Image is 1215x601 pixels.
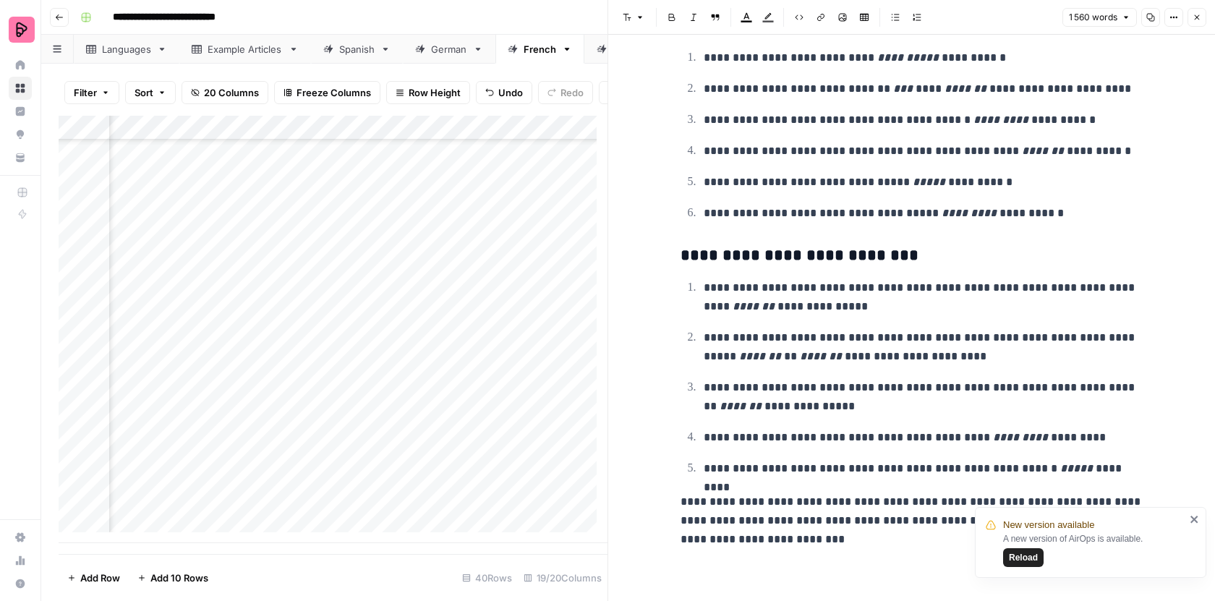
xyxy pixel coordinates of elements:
button: Undo [476,81,532,104]
a: Opportunities [9,123,32,146]
a: Languages [74,35,179,64]
button: Freeze Columns [274,81,380,104]
img: Preply Logo [9,17,35,43]
span: Redo [560,85,584,100]
button: Help + Support [9,572,32,595]
span: Add 10 Rows [150,571,208,585]
span: Sort [135,85,153,100]
a: Arabic [584,35,670,64]
a: Your Data [9,146,32,169]
button: Redo [538,81,593,104]
div: 19/20 Columns [518,566,607,589]
span: Add Row [80,571,120,585]
div: German [431,42,467,56]
button: Filter [64,81,119,104]
div: 40 Rows [456,566,518,589]
span: New version available [1003,518,1094,532]
span: 1 560 words [1069,11,1117,24]
div: A new version of AirOps is available. [1003,532,1185,567]
a: German [403,35,495,64]
span: 20 Columns [204,85,259,100]
a: Usage [9,549,32,572]
button: close [1190,513,1200,525]
button: Row Height [386,81,470,104]
span: Undo [498,85,523,100]
span: Freeze Columns [297,85,371,100]
button: Workspace: Preply [9,12,32,48]
a: Spanish [311,35,403,64]
button: Reload [1003,548,1044,567]
a: Insights [9,100,32,123]
button: Sort [125,81,176,104]
button: Add Row [59,566,129,589]
span: Row Height [409,85,461,100]
button: 1 560 words [1062,8,1137,27]
a: Browse [9,77,32,100]
a: Home [9,54,32,77]
span: Filter [74,85,97,100]
a: Example Articles [179,35,311,64]
a: Settings [9,526,32,549]
a: French [495,35,584,64]
button: Add 10 Rows [129,566,217,589]
span: Reload [1009,551,1038,564]
button: 20 Columns [182,81,268,104]
div: Example Articles [208,42,283,56]
div: Languages [102,42,151,56]
div: Spanish [339,42,375,56]
div: French [524,42,556,56]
